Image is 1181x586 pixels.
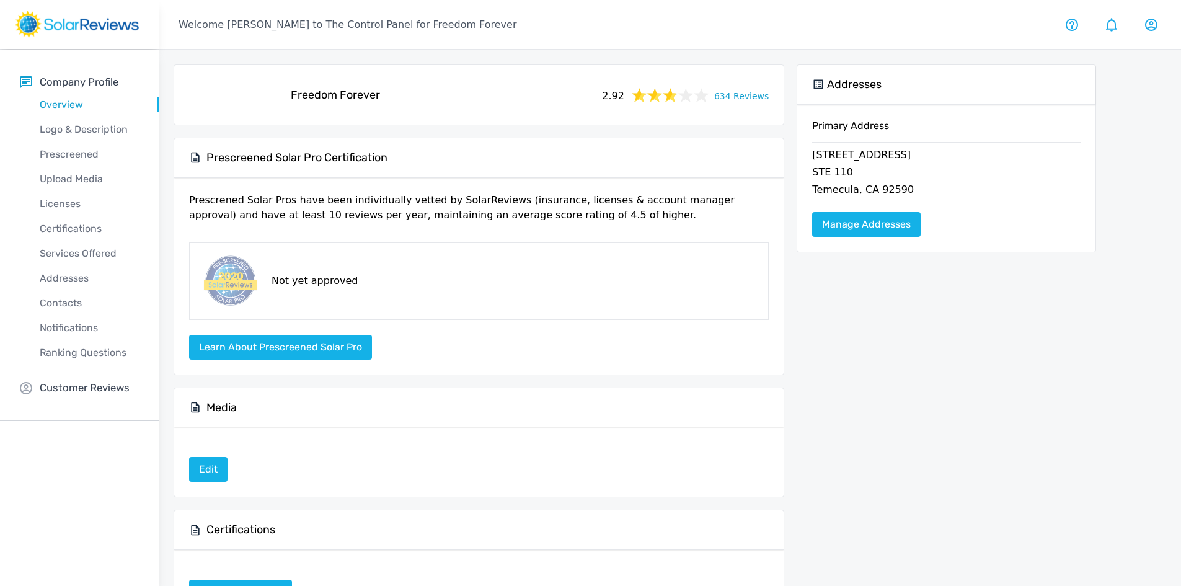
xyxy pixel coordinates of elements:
p: Not yet approved [272,273,358,288]
button: Learn about Prescreened Solar Pro [189,335,372,360]
span: 2.92 [602,86,624,104]
p: Customer Reviews [40,380,130,396]
a: Notifications [20,316,159,340]
h6: Primary Address [812,120,1081,142]
a: Prescreened [20,142,159,167]
p: Prescreened [20,147,159,162]
a: Edit [189,463,228,475]
a: Overview [20,92,159,117]
a: Upload Media [20,167,159,192]
h5: Media [206,401,237,415]
p: [STREET_ADDRESS] [812,148,1081,165]
a: Logo & Description [20,117,159,142]
h5: Prescreened Solar Pro Certification [206,151,387,165]
p: Upload Media [20,172,159,187]
img: prescreened-badge.png [200,253,259,309]
a: Addresses [20,266,159,291]
p: Certifications [20,221,159,236]
a: Certifications [20,216,159,241]
a: 634 Reviews [714,87,769,103]
a: Contacts [20,291,159,316]
p: STE 110 [812,165,1081,182]
a: Learn about Prescreened Solar Pro [189,341,372,353]
h5: Addresses [827,78,882,92]
p: Welcome [PERSON_NAME] to The Control Panel for Freedom Forever [179,17,516,32]
a: Services Offered [20,241,159,266]
p: Temecula, CA 92590 [812,182,1081,200]
a: Edit [189,457,228,482]
p: Logo & Description [20,122,159,137]
p: Ranking Questions [20,345,159,360]
p: Contacts [20,296,159,311]
p: Addresses [20,271,159,286]
a: Licenses [20,192,159,216]
p: Overview [20,97,159,112]
p: Company Profile [40,74,118,90]
a: Manage Addresses [812,212,921,237]
p: Prescrened Solar Pros have been individually vetted by SolarReviews (insurance, licenses & accoun... [189,193,769,233]
h5: Certifications [206,523,275,537]
p: Services Offered [20,246,159,261]
a: Ranking Questions [20,340,159,365]
p: Notifications [20,321,159,335]
p: Licenses [20,197,159,211]
h5: Freedom Forever [291,88,380,102]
